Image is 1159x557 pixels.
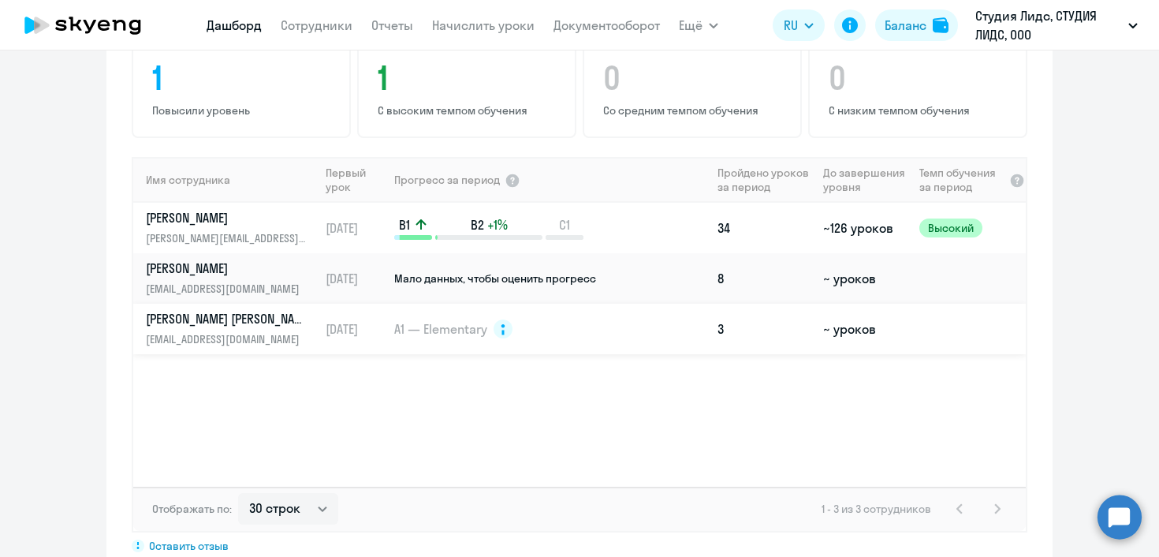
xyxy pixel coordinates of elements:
[146,209,319,247] a: [PERSON_NAME][PERSON_NAME][EMAIL_ADDRESS][DOMAIN_NAME]
[146,310,319,348] a: [PERSON_NAME] [PERSON_NAME][EMAIL_ADDRESS][DOMAIN_NAME]
[817,304,912,354] td: ~ уроков
[711,203,817,253] td: 34
[378,59,561,97] h4: 1
[152,502,232,516] span: Отображать по:
[146,331,308,348] p: [EMAIL_ADDRESS][DOMAIN_NAME]
[207,17,262,33] a: Дашборд
[378,103,561,118] p: С высоким темпом обучения
[967,6,1146,44] button: Студия Лидс, СТУДИЯ ЛИДС, ООО
[919,219,982,237] span: Высокий
[875,9,958,41] button: Балансbalance
[146,310,308,327] p: [PERSON_NAME] [PERSON_NAME]
[822,502,931,516] span: 1 - 3 из 3 сотрудников
[371,17,413,33] a: Отчеты
[711,157,817,203] th: Пройдено уроков за период
[394,271,596,286] span: Мало данных, чтобы оценить прогресс
[784,16,798,35] span: RU
[394,173,500,187] span: Прогресс за период
[146,230,308,247] p: [PERSON_NAME][EMAIL_ADDRESS][DOMAIN_NAME]
[711,304,817,354] td: 3
[975,6,1122,44] p: Студия Лидс, СТУДИЯ ЛИДС, ООО
[553,17,660,33] a: Документооборот
[133,157,319,203] th: Имя сотрудника
[319,203,393,253] td: [DATE]
[319,253,393,304] td: [DATE]
[319,304,393,354] td: [DATE]
[432,17,535,33] a: Начислить уроки
[394,320,487,338] span: A1 — Elementary
[919,166,1004,194] span: Темп обучения за период
[679,16,702,35] span: Ещё
[319,157,393,203] th: Первый урок
[773,9,825,41] button: RU
[817,157,912,203] th: До завершения уровня
[817,253,912,304] td: ~ уроков
[146,280,308,297] p: [EMAIL_ADDRESS][DOMAIN_NAME]
[471,216,484,234] span: B2
[146,209,308,226] p: [PERSON_NAME]
[152,59,335,97] h4: 1
[559,216,570,234] span: C1
[679,9,718,41] button: Ещё
[152,103,335,118] p: Повысили уровень
[711,253,817,304] td: 8
[149,539,229,553] span: Оставить отзыв
[281,17,352,33] a: Сотрудники
[399,216,410,234] span: B1
[933,17,948,33] img: balance
[817,203,912,253] td: ~126 уроков
[885,16,926,35] div: Баланс
[487,216,508,234] span: +1%
[146,260,319,297] a: [PERSON_NAME][EMAIL_ADDRESS][DOMAIN_NAME]
[146,260,308,277] p: [PERSON_NAME]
